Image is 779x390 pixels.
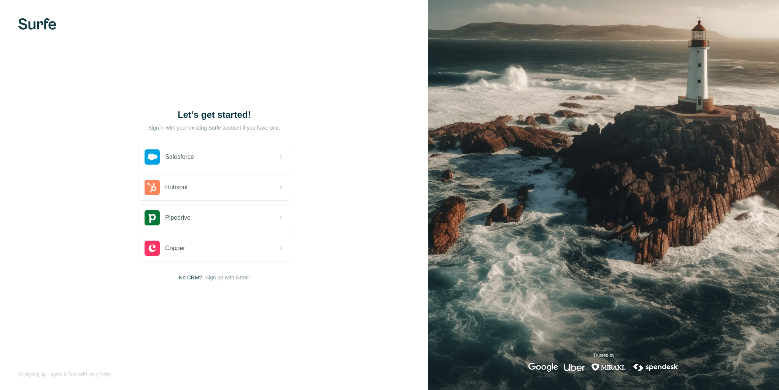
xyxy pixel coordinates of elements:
[145,210,160,225] img: pipedrive's logo
[528,363,558,372] img: google's logo
[83,371,111,377] a: Privacy Policy
[564,363,585,372] img: uber's logo
[632,363,679,372] img: spendesk's logo
[165,244,185,253] span: Copper
[179,274,202,281] span: No CRM?
[145,149,160,165] img: salesforce's logo
[67,371,80,377] a: Terms
[165,213,191,222] span: Pipedrive
[145,180,160,195] img: hubspot's logo
[165,152,194,162] span: Salesforce
[205,274,250,281] button: Sign up with Gmail
[18,18,56,30] img: Surfe's logo
[138,109,290,121] h1: Let’s get started!
[591,363,626,372] img: mirakl's logo
[593,352,614,359] p: Trusted by
[165,183,188,192] span: Hubspot
[148,124,280,132] p: Sign in with your existing Surfe account if you have one.
[145,241,160,256] img: copper's logo
[18,371,111,377] span: By signing up, I agree to &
